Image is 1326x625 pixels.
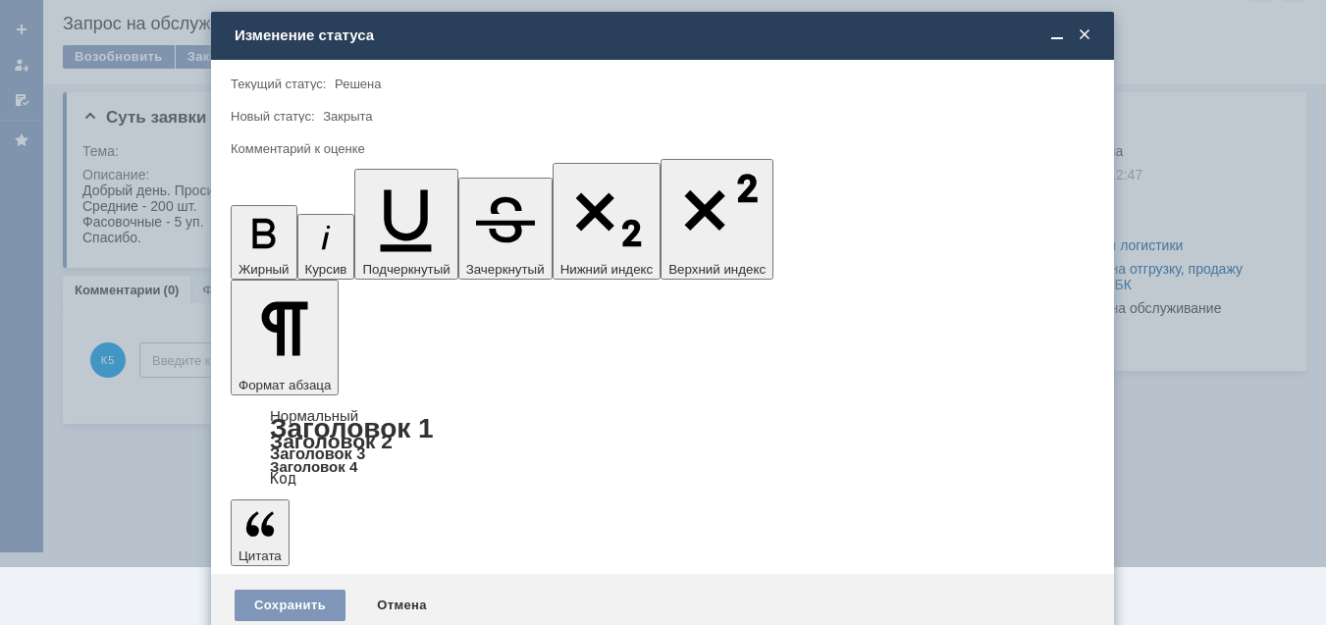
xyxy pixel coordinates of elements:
span: Цитата [239,548,282,563]
span: Свернуть (Ctrl + M) [1047,26,1067,44]
label: Новый статус: [231,109,315,124]
button: Жирный [231,205,297,280]
button: Цитата [231,499,290,566]
button: Нижний индекс [553,163,662,280]
span: Закрыть [1075,26,1094,44]
span: Курсив [305,262,347,277]
span: Закрыта [323,109,372,124]
a: Нормальный [270,407,358,424]
span: Решена [335,77,381,91]
a: Заголовок 1 [270,413,434,443]
button: Подчеркнутый [354,169,457,280]
label: Текущий статус: [231,77,326,91]
a: Заголовок 3 [270,444,365,462]
button: Зачеркнутый [458,178,553,280]
span: Зачеркнутый [466,262,545,277]
div: Комментарий к оценке [231,142,1090,155]
span: Формат абзаца [239,378,331,392]
span: Нижний индекс [560,262,654,277]
a: Заголовок 4 [270,458,357,475]
button: Курсив [297,214,355,280]
div: Формат абзаца [231,409,1094,486]
span: Жирный [239,262,290,277]
a: Код [270,470,296,488]
button: Верхний индекс [661,159,773,280]
span: Верхний индекс [668,262,766,277]
button: Формат абзаца [231,280,339,395]
a: Заголовок 2 [270,430,393,452]
span: Подчеркнутый [362,262,450,277]
div: Изменение статуса [235,26,1094,44]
